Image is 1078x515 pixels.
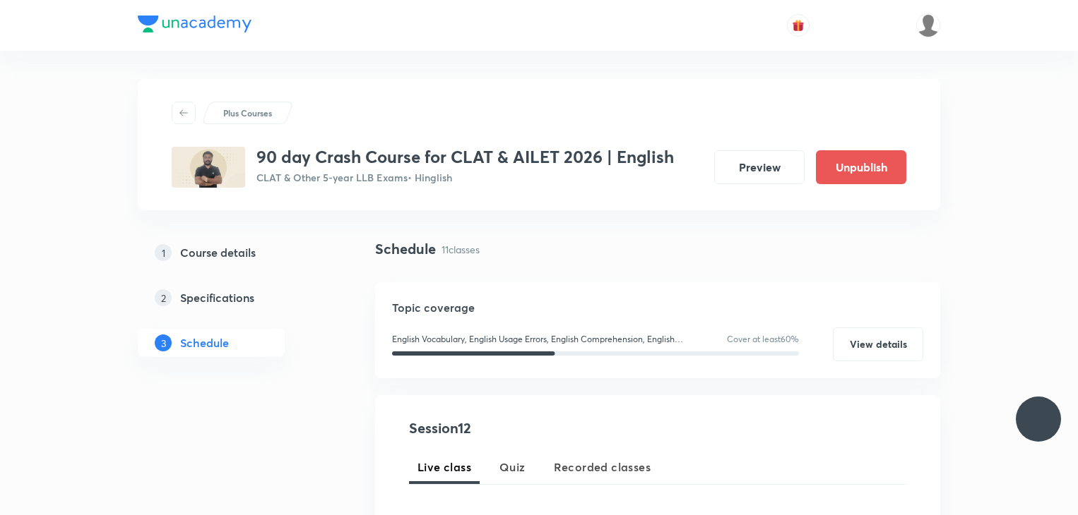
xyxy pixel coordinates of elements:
[223,107,272,119] p: Plus Courses
[138,284,330,312] a: 2Specifications
[392,333,687,346] p: English Vocabulary, English Usage Errors, English Comprehension, English Grammar
[180,289,254,306] h5: Specifications
[417,459,471,475] span: Live class
[256,170,674,185] p: CLAT & Other 5-year LLB Exams • Hinglish
[138,16,251,36] a: Company Logo
[1030,411,1047,428] img: ttu
[392,299,923,316] h5: Topic coverage
[787,14,810,37] button: avatar
[792,19,805,32] img: avatar
[833,327,923,361] button: View details
[155,244,172,261] p: 1
[554,459,651,475] span: Recorded classes
[172,147,245,188] img: 5E301FFE-9FB5-4303-9944-E5A924946BCA_plus.png
[714,150,805,184] button: Preview
[816,150,906,184] button: Unpublish
[180,244,256,261] h5: Course details
[155,334,172,351] p: 3
[138,16,251,32] img: Company Logo
[727,333,799,346] p: Cover at least 60 %
[442,242,480,257] p: 11 classes
[180,334,229,351] h5: Schedule
[256,147,674,167] h3: 90 day Crash Course for CLAT & AILET 2026 | English
[499,459,526,475] span: Quiz
[138,238,330,267] a: 1Course details
[375,238,436,260] h4: Schedule
[155,289,172,306] p: 2
[409,418,667,439] h4: Session 12
[916,13,940,37] img: sejal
